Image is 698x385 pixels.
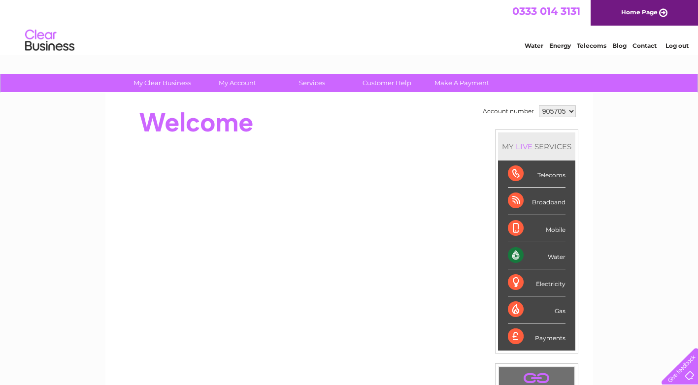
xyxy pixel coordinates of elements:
[512,5,580,17] a: 0333 014 3131
[508,296,565,323] div: Gas
[577,42,606,49] a: Telecoms
[508,215,565,242] div: Mobile
[508,269,565,296] div: Electricity
[508,323,565,350] div: Payments
[508,160,565,188] div: Telecoms
[514,142,534,151] div: LIVE
[508,188,565,215] div: Broadband
[480,103,536,120] td: Account number
[612,42,627,49] a: Blog
[117,5,582,48] div: Clear Business is a trading name of Verastar Limited (registered in [GEOGRAPHIC_DATA] No. 3667643...
[508,242,565,269] div: Water
[25,26,75,56] img: logo.png
[197,74,278,92] a: My Account
[122,74,203,92] a: My Clear Business
[346,74,428,92] a: Customer Help
[498,132,575,160] div: MY SERVICES
[665,42,689,49] a: Log out
[271,74,353,92] a: Services
[525,42,543,49] a: Water
[549,42,571,49] a: Energy
[632,42,657,49] a: Contact
[421,74,502,92] a: Make A Payment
